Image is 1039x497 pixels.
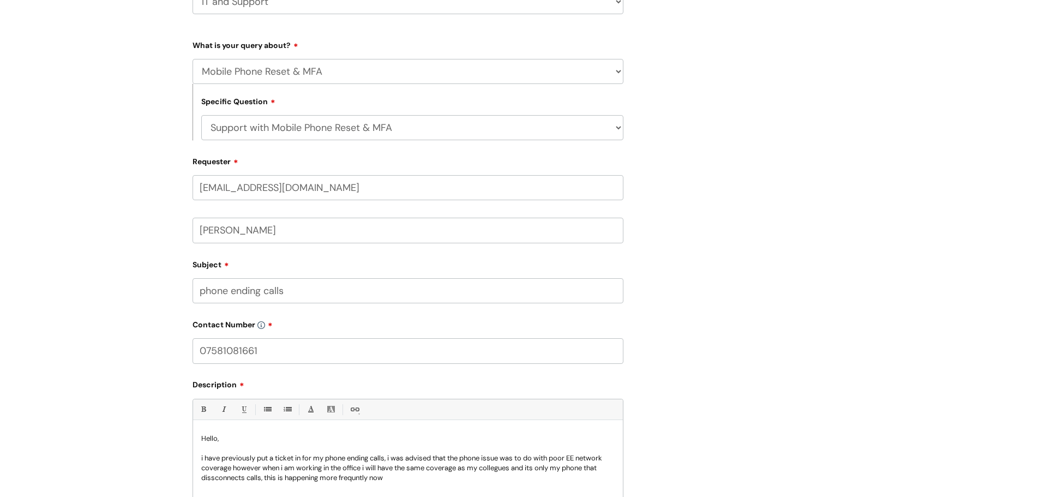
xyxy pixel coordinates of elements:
a: • Unordered List (Ctrl-Shift-7) [260,403,274,416]
label: Subject [193,256,623,270]
a: 1. Ordered List (Ctrl-Shift-8) [280,403,294,416]
a: Bold (Ctrl-B) [196,403,210,416]
input: Your Name [193,218,623,243]
a: Back Color [324,403,338,416]
a: Link [347,403,361,416]
label: Description [193,376,623,390]
label: Contact Number [193,316,623,330]
label: What is your query about? [193,37,623,50]
p: Hello, [201,434,615,444]
label: Requester [193,153,623,166]
a: Underline(Ctrl-U) [237,403,250,416]
img: info-icon.svg [257,321,265,329]
a: Italic (Ctrl-I) [217,403,230,416]
a: Font Color [304,403,317,416]
input: Email [193,175,623,200]
p: i have previously put a ticket in for my phone ending calls, i was advised that the phone issue w... [201,453,615,483]
label: Specific Question [201,95,275,106]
